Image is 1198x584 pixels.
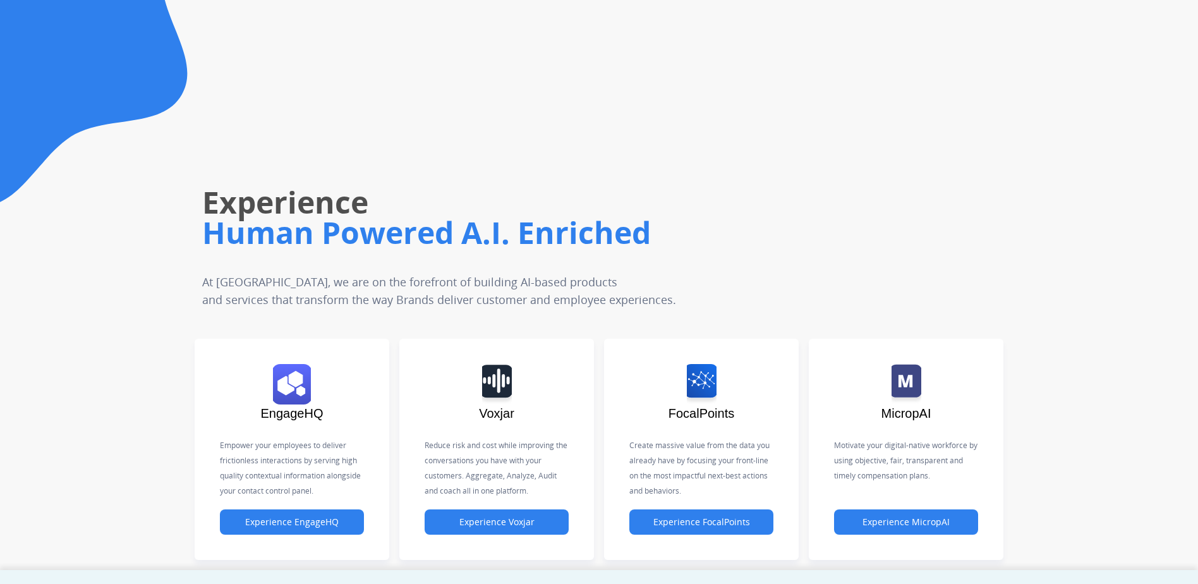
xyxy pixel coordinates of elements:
button: Experience FocalPoints [629,509,773,535]
img: logo [482,364,512,405]
h1: Experience [202,182,846,222]
img: logo [687,364,717,405]
p: Create massive value from the data you already have by focusing your front-line on the most impac... [629,438,773,499]
button: Experience MicropAI [834,509,978,535]
button: Experience EngageHQ [220,509,364,535]
img: logo [273,364,311,405]
img: logo [892,364,921,405]
a: Experience Voxjar [425,517,569,528]
p: Empower your employees to deliver frictionless interactions by serving high quality contextual in... [220,438,364,499]
a: Experience EngageHQ [220,517,364,528]
span: EngageHQ [261,406,324,420]
p: Motivate your digital-native workforce by using objective, fair, transparent and timely compensat... [834,438,978,484]
button: Experience Voxjar [425,509,569,535]
a: Experience FocalPoints [629,517,773,528]
span: FocalPoints [669,406,735,420]
p: At [GEOGRAPHIC_DATA], we are on the forefront of building AI-based products and services that tra... [202,273,765,308]
span: Voxjar [479,406,514,420]
h1: Human Powered A.I. Enriched [202,212,846,253]
span: MicropAI [881,406,931,420]
p: Reduce risk and cost while improving the conversations you have with your customers. Aggregate, A... [425,438,569,499]
a: Experience MicropAI [834,517,978,528]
